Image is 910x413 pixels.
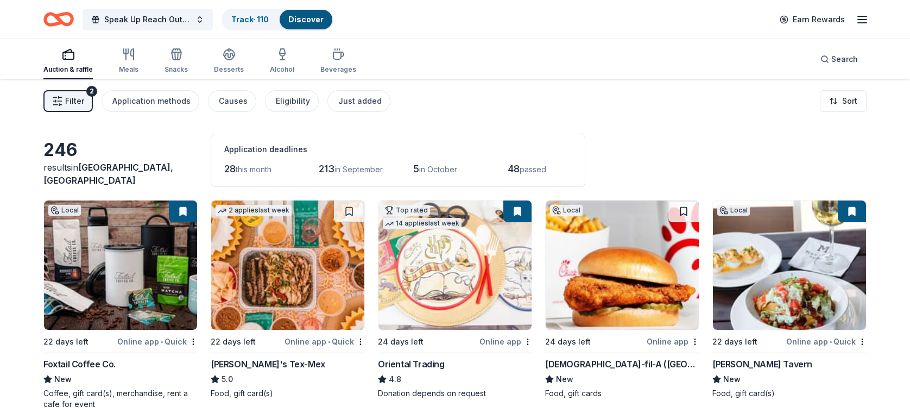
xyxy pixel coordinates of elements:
div: Local [717,205,750,216]
a: Discover [288,15,324,24]
span: in [43,162,173,186]
button: Sort [820,90,867,112]
button: Snacks [165,43,188,79]
div: [DEMOGRAPHIC_DATA]-fil-A ([GEOGRAPHIC_DATA]) [545,358,699,371]
button: Eligibility [265,90,319,112]
button: Filter2 [43,90,93,112]
div: 2 applies last week [216,205,292,216]
div: Top rated [383,205,430,216]
div: 22 days left [211,335,256,348]
span: Sort [842,95,857,108]
div: Snacks [165,65,188,74]
span: Filter [65,95,84,108]
div: Beverages [320,65,356,74]
button: Alcohol [270,43,294,79]
button: Meals [119,43,138,79]
button: Application methods [102,90,199,112]
div: Eligibility [276,95,310,108]
div: Local [550,205,583,216]
img: Image for Chick-fil-A (North Druid Hills) [546,201,699,330]
span: • [328,337,330,346]
div: [PERSON_NAME] Tavern [712,358,812,371]
div: 22 days left [712,335,757,348]
a: Image for Foxtail Coffee Co.Local22 days leftOnline app•QuickFoxtail Coffee Co.NewCoffee, gift ca... [43,200,198,410]
span: 4.8 [389,373,401,386]
a: Home [43,7,74,32]
span: 48 [508,163,520,174]
div: Application deadlines [224,143,572,156]
span: in September [334,165,383,174]
button: Track· 110Discover [222,9,333,30]
span: Speak Up Reach Out Charity Golf Event [104,13,191,26]
div: Just added [338,95,382,108]
div: Coffee, gift card(s), merchandise, rent a cafe for event [43,388,198,410]
span: New [54,373,72,386]
div: Foxtail Coffee Co. [43,358,116,371]
a: Earn Rewards [773,10,851,29]
a: Image for Chick-fil-A (North Druid Hills)Local24 days leftOnline app[DEMOGRAPHIC_DATA]-fil-A ([GE... [545,200,699,399]
span: New [556,373,573,386]
div: 246 [43,139,198,161]
div: 14 applies last week [383,218,462,229]
span: 5 [413,163,419,174]
a: Image for Marlow's TavernLocal22 days leftOnline app•Quick[PERSON_NAME] TavernNewFood, gift card(s) [712,200,867,399]
div: Online app Quick [786,335,867,348]
img: Image for Oriental Trading [378,201,532,330]
div: Oriental Trading [378,358,445,371]
div: Alcohol [270,65,294,74]
a: Image for Chuy's Tex-Mex2 applieslast week22 days leftOnline app•Quick[PERSON_NAME]'s Tex-Mex5.0F... [211,200,365,399]
button: Speak Up Reach Out Charity Golf Event [83,9,213,30]
div: Online app Quick [285,335,365,348]
div: 24 days left [378,335,424,348]
div: Causes [219,95,248,108]
div: Auction & raffle [43,65,93,74]
div: Food, gift cards [545,388,699,399]
div: Online app [479,335,532,348]
span: 28 [224,163,236,174]
div: Food, gift card(s) [712,388,867,399]
img: Image for Foxtail Coffee Co. [44,201,197,330]
span: • [161,337,163,346]
a: Image for Oriental TradingTop rated14 applieslast week24 days leftOnline appOriental Trading4.8Do... [378,200,532,399]
div: 24 days left [545,335,591,348]
div: [PERSON_NAME]'s Tex-Mex [211,358,325,371]
button: Beverages [320,43,356,79]
span: passed [520,165,546,174]
span: [GEOGRAPHIC_DATA], [GEOGRAPHIC_DATA] [43,162,173,186]
div: results [43,161,198,187]
span: Search [831,53,858,66]
span: this month [236,165,271,174]
div: 2 [86,86,97,97]
img: Image for Chuy's Tex-Mex [211,201,364,330]
span: • [830,337,832,346]
div: 22 days left [43,335,89,348]
div: Application methods [112,95,191,108]
span: New [723,373,741,386]
div: Local [48,205,81,216]
div: Desserts [214,65,244,74]
span: 213 [319,163,334,174]
div: Online app Quick [117,335,198,348]
button: Causes [208,90,256,112]
a: Track· 110 [231,15,269,24]
div: Meals [119,65,138,74]
button: Desserts [214,43,244,79]
div: Donation depends on request [378,388,532,399]
div: Online app [647,335,699,348]
button: Search [812,48,867,70]
div: Food, gift card(s) [211,388,365,399]
button: Just added [327,90,390,112]
button: Auction & raffle [43,43,93,79]
span: in October [419,165,457,174]
span: 5.0 [222,373,233,386]
img: Image for Marlow's Tavern [713,201,866,330]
